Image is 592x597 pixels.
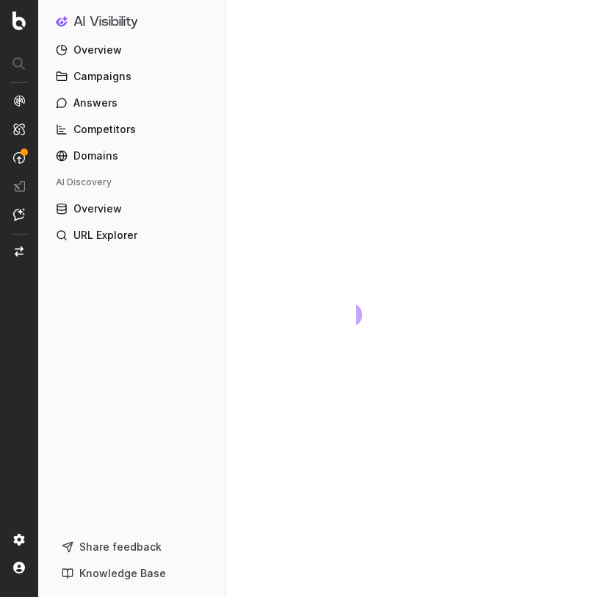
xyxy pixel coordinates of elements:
span: Knowledge Base [79,566,166,581]
div: animation [356,272,462,325]
h1: AI Visibility [73,15,138,29]
a: Competitors [50,118,214,141]
span: Domains [73,149,118,163]
a: Campaigns [50,65,214,88]
img: Studio [13,180,25,192]
span: Answers [73,96,118,110]
a: Domains [50,144,214,168]
a: Answers [50,91,214,115]
a: Overview [50,197,214,221]
img: Botify logo [12,11,26,30]
a: Overview [50,38,214,62]
img: Switch project [15,246,24,257]
img: Activation [13,151,25,164]
img: Analytics [13,95,25,107]
img: Setting [13,534,25,546]
button: AI Visibility [56,12,208,32]
img: My account [13,562,25,573]
span: URL Explorer [73,228,137,243]
span: Overview [73,43,122,57]
a: Knowledge Base [56,562,208,585]
span: Campaigns [73,69,131,84]
img: Assist [13,208,25,221]
a: URL Explorer [50,224,214,247]
span: Share feedback [79,540,162,554]
img: Intelligence [13,123,25,135]
span: Overview [73,201,122,216]
div: AI Discovery [50,171,214,194]
span: Competitors [73,122,136,137]
button: Share feedback [56,535,208,559]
